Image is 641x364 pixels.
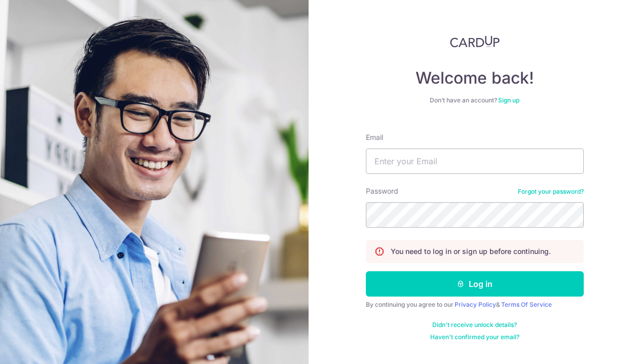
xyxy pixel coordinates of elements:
[430,333,519,341] a: Haven't confirmed your email?
[501,301,552,308] a: Terms Of Service
[498,96,519,104] a: Sign up
[518,188,584,196] a: Forgot your password?
[455,301,496,308] a: Privacy Policy
[391,246,551,257] p: You need to log in or sign up before continuing.
[366,96,584,104] div: Don’t have an account?
[366,149,584,174] input: Enter your Email
[432,321,517,329] a: Didn't receive unlock details?
[366,186,398,196] label: Password
[366,301,584,309] div: By continuing you agree to our &
[366,68,584,88] h4: Welcome back!
[450,35,500,48] img: CardUp Logo
[366,271,584,297] button: Log in
[366,132,383,142] label: Email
